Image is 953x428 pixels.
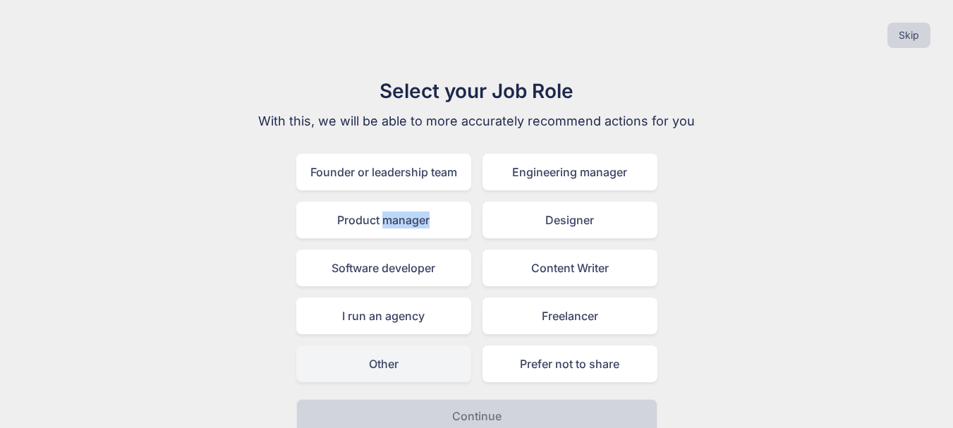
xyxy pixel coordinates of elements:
button: Skip [887,23,930,48]
div: Prefer not to share [482,346,657,382]
div: I run an agency [296,298,471,334]
div: Freelancer [482,298,657,334]
div: Content Writer [482,250,657,286]
div: Software developer [296,250,471,286]
h1: Select your Job Role [240,76,714,106]
div: Founder or leadership team [296,154,471,190]
p: Continue [452,408,502,424]
p: With this, we will be able to more accurately recommend actions for you [240,111,714,131]
div: Designer [482,202,657,238]
div: Engineering manager [482,154,657,190]
div: Product manager [296,202,471,238]
div: Other [296,346,471,382]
